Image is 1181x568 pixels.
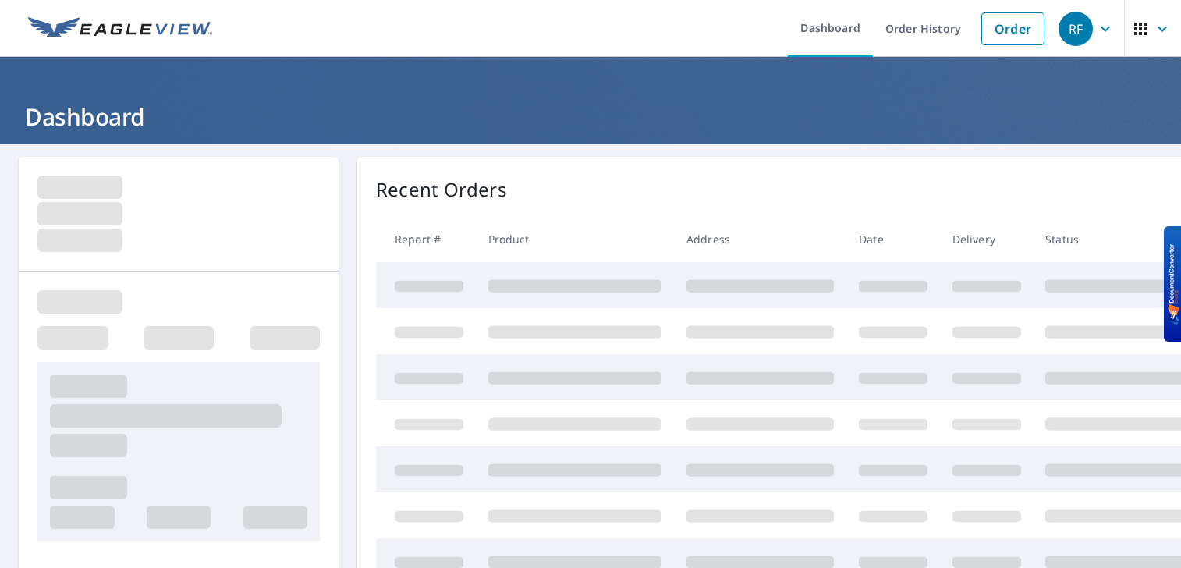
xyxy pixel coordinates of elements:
[940,216,1034,262] th: Delivery
[28,17,212,41] img: EV Logo
[1168,244,1179,325] img: BKR5lM0sgkDqAAAAAElFTkSuQmCC
[376,176,507,204] p: Recent Orders
[674,216,846,262] th: Address
[376,216,476,262] th: Report #
[1059,12,1093,46] div: RF
[476,216,674,262] th: Product
[19,101,1162,133] h1: Dashboard
[981,12,1044,45] a: Order
[846,216,940,262] th: Date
